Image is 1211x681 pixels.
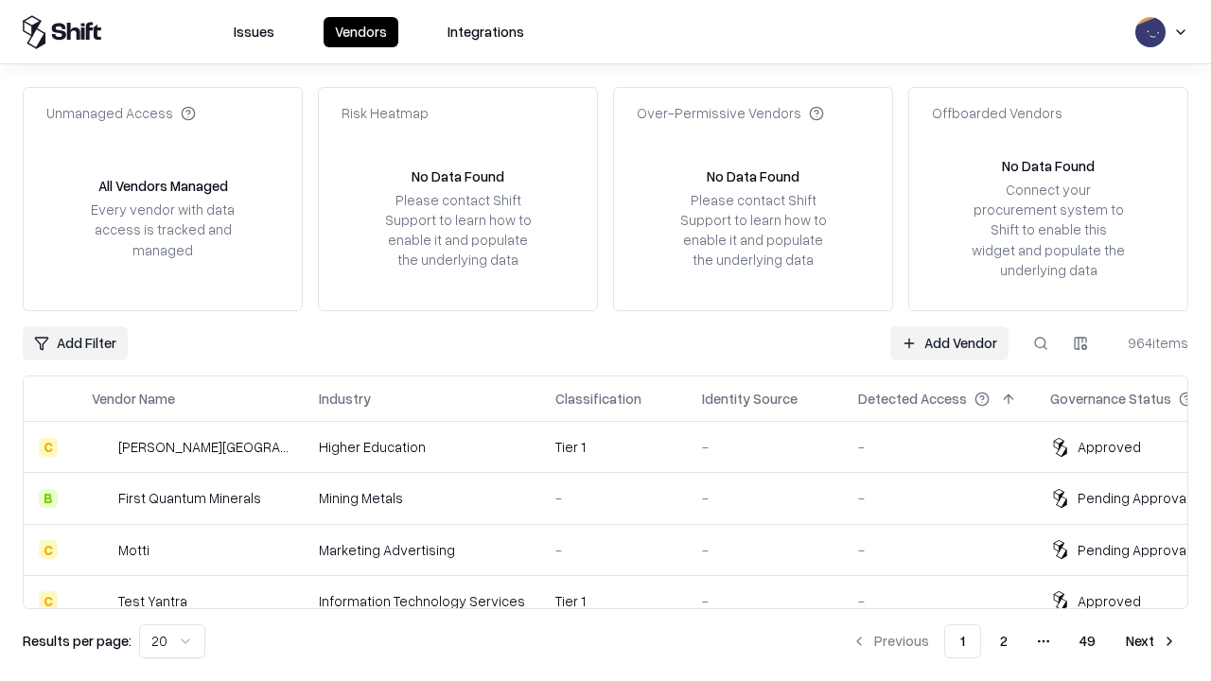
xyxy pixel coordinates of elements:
[858,437,1020,457] div: -
[1078,540,1189,560] div: Pending Approval
[985,624,1023,658] button: 2
[970,180,1127,280] div: Connect your procurement system to Shift to enable this widget and populate the underlying data
[840,624,1188,658] nav: pagination
[707,166,799,186] div: No Data Found
[319,540,525,560] div: Marketing Advertising
[702,540,828,560] div: -
[379,190,536,271] div: Please contact Shift Support to learn how to enable it and populate the underlying data
[92,438,111,457] img: Reichman University
[1078,488,1189,508] div: Pending Approval
[436,17,535,47] button: Integrations
[23,326,128,360] button: Add Filter
[555,437,672,457] div: Tier 1
[858,540,1020,560] div: -
[324,17,398,47] button: Vendors
[92,591,111,610] img: Test Yantra
[118,488,261,508] div: First Quantum Minerals
[412,166,504,186] div: No Data Found
[858,389,967,409] div: Detected Access
[702,389,798,409] div: Identity Source
[319,591,525,611] div: Information Technology Services
[702,591,828,611] div: -
[555,389,641,409] div: Classification
[118,540,149,560] div: Motti
[858,591,1020,611] div: -
[1113,333,1188,353] div: 964 items
[1114,624,1188,658] button: Next
[858,488,1020,508] div: -
[555,540,672,560] div: -
[84,200,241,259] div: Every vendor with data access is tracked and managed
[555,591,672,611] div: Tier 1
[1078,437,1141,457] div: Approved
[702,437,828,457] div: -
[39,540,58,559] div: C
[675,190,832,271] div: Please contact Shift Support to learn how to enable it and populate the underlying data
[319,437,525,457] div: Higher Education
[637,103,824,123] div: Over-Permissive Vendors
[890,326,1009,360] a: Add Vendor
[92,489,111,508] img: First Quantum Minerals
[39,489,58,508] div: B
[342,103,429,123] div: Risk Heatmap
[98,176,228,196] div: All Vendors Managed
[702,488,828,508] div: -
[23,631,132,651] p: Results per page:
[1078,591,1141,611] div: Approved
[39,591,58,610] div: C
[1064,624,1111,658] button: 49
[39,438,58,457] div: C
[92,540,111,559] img: Motti
[555,488,672,508] div: -
[118,591,187,611] div: Test Yantra
[118,437,289,457] div: [PERSON_NAME][GEOGRAPHIC_DATA]
[1050,389,1171,409] div: Governance Status
[319,389,371,409] div: Industry
[222,17,286,47] button: Issues
[1002,156,1095,176] div: No Data Found
[944,624,981,658] button: 1
[92,389,175,409] div: Vendor Name
[319,488,525,508] div: Mining Metals
[932,103,1062,123] div: Offboarded Vendors
[46,103,196,123] div: Unmanaged Access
